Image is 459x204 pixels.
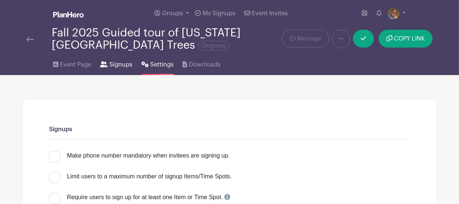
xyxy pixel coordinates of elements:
a: Settings [141,51,174,75]
img: logo_white-6c42ec7e38ccf1d336a20a19083b03d10ae64f83f12c07503d8b9e83406b4c7d.svg [53,12,84,17]
h6: Signups [49,126,410,133]
span: Downloads [189,60,221,69]
a: Message [282,30,329,48]
span: Settings [150,60,174,69]
img: back-arrow-29a5d9b10d5bd6ae65dc969a981735edf675c4d7a1fe02e03b50dbd4ba3cdb55.svg [26,37,34,42]
span: Event Invites [252,10,288,16]
div: Require users to sign up for at least one Item or Time Spot. [67,193,230,202]
div: Make phone number mandatory when invitees are signing up. [67,151,230,160]
a: Event Page [53,51,91,75]
div: Fall 2025 Guided tour of [US_STATE][GEOGRAPHIC_DATA] Trees [52,27,254,51]
a: Signups [100,51,132,75]
div: Limit users to a maximum number of signup Items/Time Spots. [67,172,232,181]
span: Message [297,34,321,43]
img: lee%20hopkins.JPG [388,7,399,19]
span: My Signups [203,10,235,16]
span: Signups [109,60,132,69]
span: Ongoing [198,41,229,51]
span: Event Page [60,60,91,69]
span: Groups [162,10,183,16]
a: Downloads [183,51,220,75]
button: COPY LINK [379,30,433,48]
span: COPY LINK [394,36,425,42]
